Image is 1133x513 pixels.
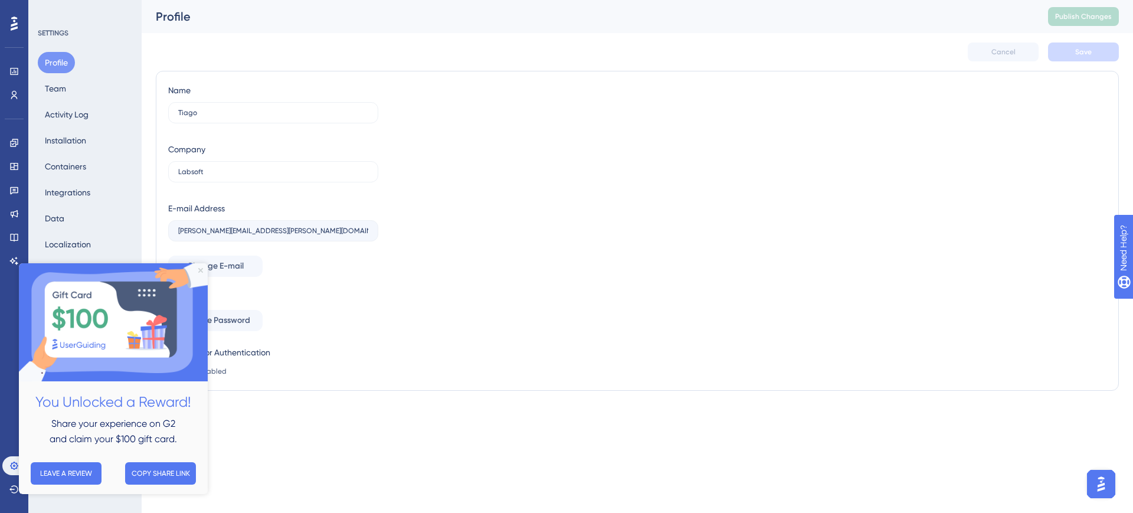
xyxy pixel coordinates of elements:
[168,83,191,97] div: Name
[38,130,93,151] button: Installation
[991,47,1016,57] span: Cancel
[38,104,96,125] button: Activity Log
[106,199,177,221] button: COPY SHARE LINK
[187,259,244,273] span: Change E-mail
[38,78,73,99] button: Team
[1083,466,1119,502] iframe: UserGuiding AI Assistant Launcher
[168,310,263,331] button: Change Password
[179,5,184,9] div: Close Preview
[168,256,263,277] button: Change E-mail
[38,28,133,38] div: SETTINGS
[1048,7,1119,26] button: Publish Changes
[197,367,227,376] span: Disabled
[1048,43,1119,61] button: Save
[12,199,83,221] button: LEAVE A REVIEW
[28,3,74,17] span: Need Help?
[168,291,378,305] div: Password
[168,142,205,156] div: Company
[9,128,179,151] h2: You Unlocked a Reward!
[156,8,1019,25] div: Profile
[168,345,378,360] div: Two-Factor Authentication
[1075,47,1092,57] span: Save
[38,208,71,229] button: Data
[38,182,97,203] button: Integrations
[178,168,368,176] input: Company Name
[178,109,368,117] input: Name Surname
[31,170,158,181] span: and claim your $100 gift card.
[178,227,368,235] input: E-mail Address
[1055,12,1112,21] span: Publish Changes
[38,52,75,73] button: Profile
[38,156,93,177] button: Containers
[968,43,1039,61] button: Cancel
[32,155,156,166] span: Share your experience on G2
[38,260,99,281] button: Subscription
[168,201,225,215] div: E-mail Address
[181,313,250,328] span: Change Password
[38,234,98,255] button: Localization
